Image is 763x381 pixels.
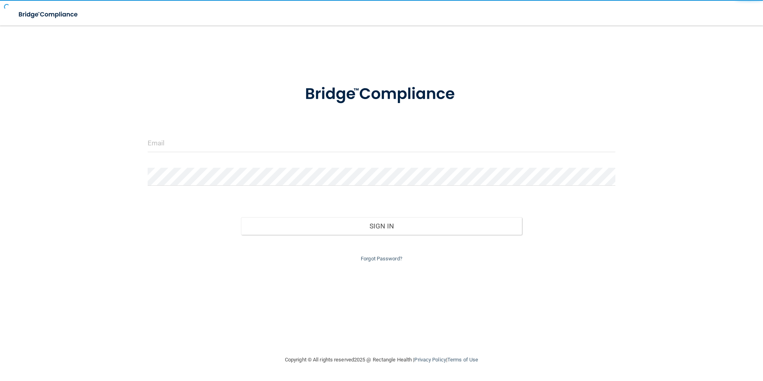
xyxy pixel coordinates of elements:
img: bridge_compliance_login_screen.278c3ca4.svg [12,6,85,23]
input: Email [148,134,616,152]
div: Copyright © All rights reserved 2025 @ Rectangle Health | | [236,347,527,373]
a: Terms of Use [447,357,478,363]
a: Forgot Password? [361,256,402,262]
a: Privacy Policy [414,357,446,363]
img: bridge_compliance_login_screen.278c3ca4.svg [289,73,474,115]
button: Sign In [241,217,522,235]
